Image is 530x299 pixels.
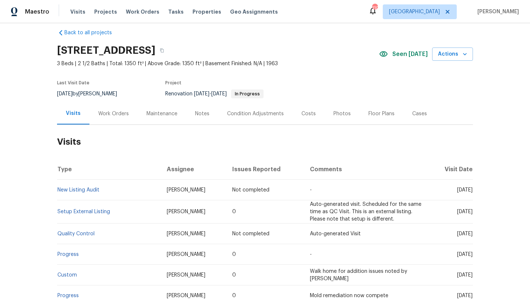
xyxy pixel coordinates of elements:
[194,91,209,96] span: [DATE]
[194,91,227,96] span: -
[57,231,95,236] a: Quality Control
[167,293,205,298] span: [PERSON_NAME]
[126,8,159,15] span: Work Orders
[57,29,128,36] a: Back to all projects
[232,272,236,278] span: 0
[368,110,395,117] div: Floor Plans
[333,110,351,117] div: Photos
[310,269,407,281] span: Walk home for addition issues noted by [PERSON_NAME]
[457,187,473,193] span: [DATE]
[57,187,99,193] a: New Listing Audit
[25,8,49,15] span: Maestro
[165,91,264,96] span: Renovation
[165,81,181,85] span: Project
[227,110,284,117] div: Condition Adjustments
[167,252,205,257] span: [PERSON_NAME]
[57,252,79,257] a: Progress
[457,252,473,257] span: [DATE]
[57,91,73,96] span: [DATE]
[57,81,89,85] span: Last Visit Date
[168,9,184,14] span: Tasks
[57,60,379,67] span: 3 Beds | 2 1/2 Baths | Total: 1350 ft² | Above Grade: 1350 ft² | Basement Finished: N/A | 1963
[429,159,473,180] th: Visit Date
[167,272,205,278] span: [PERSON_NAME]
[57,125,473,159] h2: Visits
[57,209,110,214] a: Setup External Listing
[232,231,269,236] span: Not completed
[457,209,473,214] span: [DATE]
[192,8,221,15] span: Properties
[167,231,205,236] span: [PERSON_NAME]
[167,209,205,214] span: [PERSON_NAME]
[232,252,236,257] span: 0
[372,4,377,12] div: 110
[392,50,428,58] span: Seen [DATE]
[195,110,209,117] div: Notes
[232,209,236,214] span: 0
[155,44,169,57] button: Copy Address
[474,8,519,15] span: [PERSON_NAME]
[310,252,312,257] span: -
[211,91,227,96] span: [DATE]
[310,187,312,193] span: -
[310,202,421,222] span: Auto-generated visit. Scheduled for the same time as QC Visit. This is an external listing. Pleas...
[167,187,205,193] span: [PERSON_NAME]
[310,293,388,298] span: Mold remediation now compete
[226,159,304,180] th: Issues Reported
[457,272,473,278] span: [DATE]
[146,110,177,117] div: Maintenance
[412,110,427,117] div: Cases
[98,110,129,117] div: Work Orders
[57,89,126,98] div: by [PERSON_NAME]
[66,110,81,117] div: Visits
[301,110,316,117] div: Costs
[432,48,473,61] button: Actions
[161,159,226,180] th: Assignee
[57,47,155,54] h2: [STREET_ADDRESS]
[57,272,77,278] a: Custom
[310,231,361,236] span: Auto-generated Visit
[232,92,263,96] span: In Progress
[389,8,440,15] span: [GEOGRAPHIC_DATA]
[304,159,429,180] th: Comments
[438,50,467,59] span: Actions
[230,8,278,15] span: Geo Assignments
[57,293,79,298] a: Progress
[232,293,236,298] span: 0
[457,231,473,236] span: [DATE]
[232,187,269,193] span: Not completed
[457,293,473,298] span: [DATE]
[57,159,161,180] th: Type
[70,8,85,15] span: Visits
[94,8,117,15] span: Projects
